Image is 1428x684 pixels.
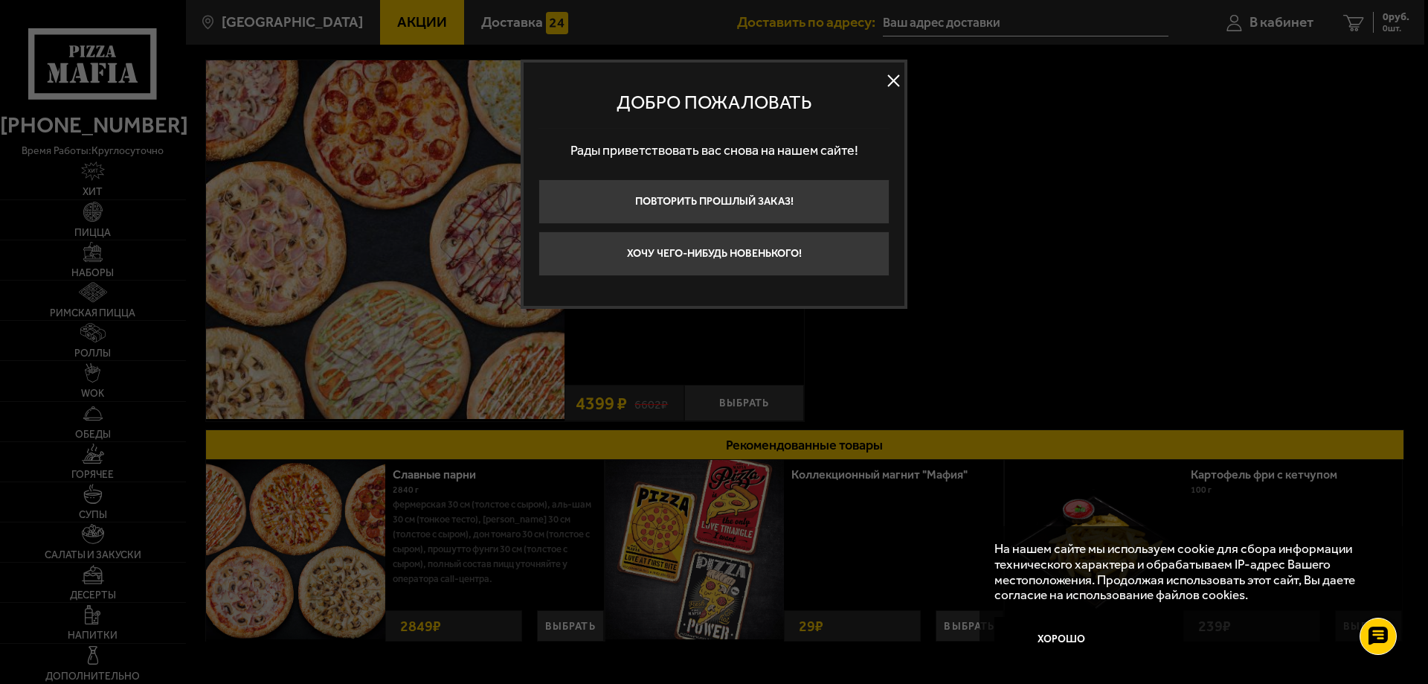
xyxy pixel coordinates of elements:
p: Добро пожаловать [538,92,890,114]
p: Рады приветствовать вас снова на нашем сайте! [538,129,890,172]
button: Хорошо [994,617,1128,662]
p: На нашем сайте мы используем cookie для сбора информации технического характера и обрабатываем IP... [994,541,1384,603]
button: Повторить прошлый заказ! [538,179,890,224]
button: Хочу чего-нибудь новенького! [538,231,890,276]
